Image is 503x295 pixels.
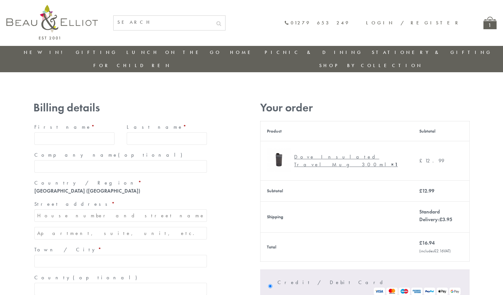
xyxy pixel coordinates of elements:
[126,49,221,56] a: Lunch On The Go
[6,5,98,39] img: logo
[267,148,291,172] img: Dove Grande Travel Mug 450ml
[118,152,186,158] span: (optional)
[34,273,207,283] label: County
[434,248,444,254] span: 2.16
[34,209,207,222] input: House number and street name
[439,216,452,223] bdi: 3.95
[114,16,212,29] input: SEARCH
[34,187,140,194] strong: [GEOGRAPHIC_DATA] ([GEOGRAPHIC_DATA])
[76,49,117,56] a: Gifting
[284,20,350,26] a: 01279 653 249
[434,248,436,254] span: £
[366,20,461,26] a: Login / Register
[34,245,207,255] label: Town / City
[419,157,444,164] bdi: 12.99
[34,199,207,209] label: Street address
[294,153,402,169] div: Dove Insulated Travel Mug 300ml
[483,17,497,29] a: 1
[230,49,256,56] a: Home
[24,49,67,56] a: New in!
[127,122,207,132] label: Last name
[34,178,207,188] label: Country / Region
[33,101,208,114] h3: Billing details
[267,148,406,174] a: Dove Grande Travel Mug 450ml Dove Insulated Travel Mug 300ml× 1
[319,62,423,69] a: Shop by collection
[260,101,470,114] h3: Your order
[419,187,422,194] span: £
[419,157,425,164] span: £
[419,187,434,194] bdi: 12.99
[419,208,452,223] label: Standard Delivery:
[34,150,207,160] label: Company name
[372,49,492,56] a: Stationery & Gifting
[73,274,141,281] span: (optional)
[260,201,413,232] th: Shipping
[93,62,171,69] a: For Children
[413,121,470,141] th: Subtotal
[260,121,413,141] th: Product
[419,239,422,246] span: £
[391,161,398,168] strong: × 1
[260,232,413,261] th: Total
[419,248,451,254] small: (includes VAT)
[34,227,207,239] input: Apartment, suite, unit, etc. (optional)
[419,239,435,246] bdi: 16.94
[265,49,363,56] a: Picnic & Dining
[260,180,413,201] th: Subtotal
[34,122,115,132] label: First name
[439,216,442,223] span: £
